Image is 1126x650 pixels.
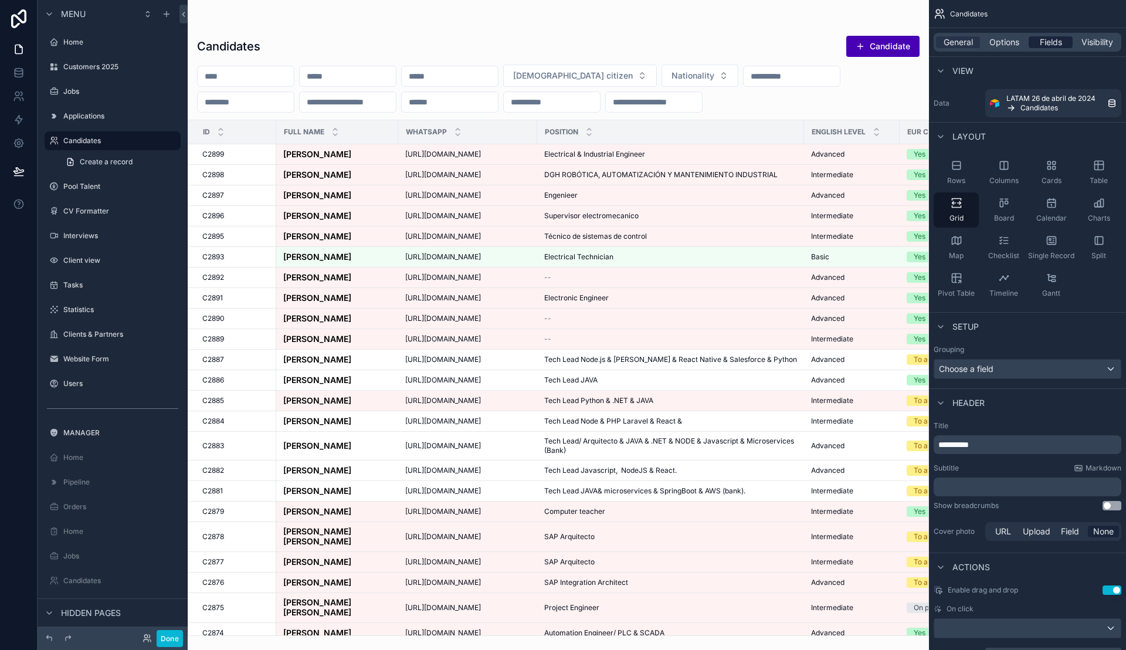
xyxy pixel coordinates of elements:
a: Tasks [45,276,181,294]
a: C2884 [202,417,269,426]
label: Home [63,38,178,47]
a: Home [45,522,181,541]
span: C2886 [202,375,224,385]
span: Single Record [1028,251,1074,260]
a: Jobs [45,547,181,566]
span: C2887 [202,355,224,364]
a: C2881 [202,486,269,496]
label: Candidates [63,576,178,585]
span: English Level [812,127,866,137]
span: C2884 [202,417,225,426]
label: Interviews [63,231,178,241]
button: Columns [981,155,1026,190]
label: Subtitle [934,463,959,473]
a: Users [45,374,181,393]
span: Split [1091,251,1106,260]
span: LATAM 26 de abril de 2024 [1006,94,1096,103]
a: C2874 [202,628,269,638]
a: C2892 [202,273,269,282]
span: C2882 [202,466,224,475]
span: C2885 [202,396,224,405]
div: scrollable content [934,478,1121,496]
a: C2883 [202,441,269,451]
span: C2898 [202,170,224,180]
span: URL [995,526,1011,537]
label: Website Form [63,354,178,364]
span: C2891 [202,293,223,303]
span: Checklist [988,251,1019,260]
span: Field [1061,526,1079,537]
a: Create a record [59,153,181,171]
span: None [1093,526,1114,537]
span: Upload [1023,526,1050,537]
a: C2879 [202,507,269,516]
button: Checklist [981,230,1026,265]
button: Timeline [981,268,1026,303]
span: C2877 [202,557,224,567]
label: Applications [63,111,178,121]
span: On click [947,604,974,614]
button: Single Record [1029,230,1074,265]
button: Charts [1076,192,1121,228]
span: Candidates [1020,103,1058,113]
a: Statistics [45,300,181,319]
a: C2896 [202,211,269,221]
span: Setup [952,321,979,333]
span: Map [949,251,964,260]
span: C2879 [202,507,224,516]
a: CV Formatter [45,202,181,221]
a: C2877 [202,557,269,567]
a: Applications [45,596,181,615]
label: Clients & Partners [63,330,178,339]
span: C2883 [202,441,224,451]
a: C2875 [202,603,269,612]
button: Grid [934,192,979,228]
span: Columns [989,176,1019,185]
label: Statistics [63,305,178,314]
span: Full Name [284,127,324,137]
a: C2895 [202,232,269,241]
label: Home [63,527,178,536]
a: Home [45,448,181,467]
a: Pool Talent [45,177,181,196]
a: C2878 [202,532,269,541]
span: C2878 [202,532,224,541]
label: Jobs [63,87,178,96]
a: Markdown [1074,463,1121,473]
label: Customers 2025 [63,62,178,72]
a: Orders [45,497,181,516]
label: Data [934,99,981,108]
span: C2893 [202,252,224,262]
label: Grouping [934,345,964,354]
span: C2889 [202,334,224,344]
span: Enable drag and drop [948,585,1018,595]
label: Pipeline [63,478,178,487]
span: C2876 [202,578,224,587]
label: Jobs [63,551,178,561]
span: C2890 [202,314,225,323]
span: C2875 [202,603,224,612]
a: C2891 [202,293,269,303]
label: Candidates [63,136,174,145]
img: Airtable Logo [990,99,999,108]
label: Cover photo [934,527,981,536]
span: Layout [952,131,986,143]
a: Website Form [45,350,181,368]
a: LATAM 26 de abril de 2024Candidates [985,89,1121,117]
a: C2885 [202,396,269,405]
span: Hidden pages [61,607,121,619]
span: Gantt [1042,289,1060,298]
span: Charts [1088,214,1110,223]
label: Home [63,453,178,462]
span: Timeline [989,289,1018,298]
a: C2887 [202,355,269,364]
span: C2892 [202,273,224,282]
button: Done [157,630,183,647]
span: Actions [952,561,990,573]
span: C2896 [202,211,224,221]
a: C2899 [202,150,269,159]
span: Choose a field [939,364,993,374]
a: C2890 [202,314,269,323]
label: Orders [63,502,178,512]
label: Tasks [63,280,178,290]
